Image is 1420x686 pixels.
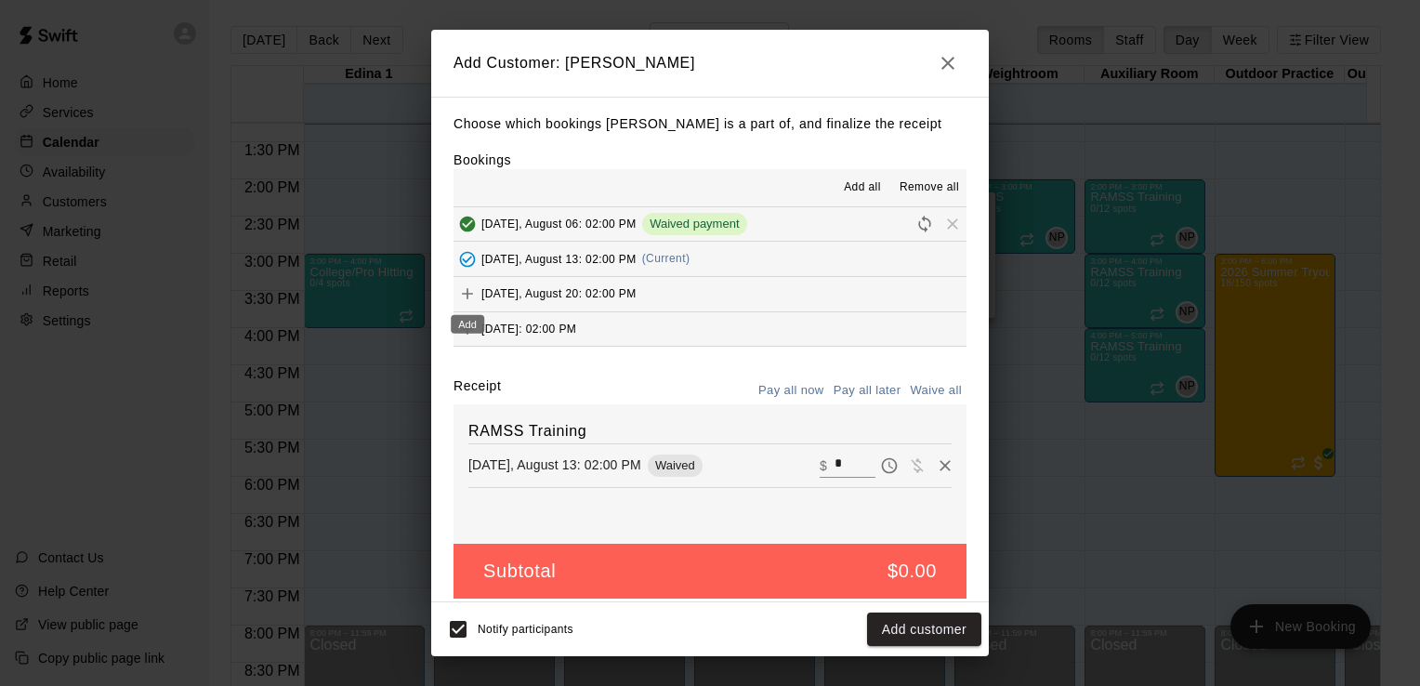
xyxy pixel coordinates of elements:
[454,242,966,276] button: Added - Collect Payment[DATE], August 13: 02:00 PM(Current)
[454,376,501,405] label: Receipt
[454,207,966,242] button: Added & Paid[DATE], August 06: 02:00 PMWaived paymentRescheduleRemove
[454,277,966,311] button: Add[DATE], August 20: 02:00 PM
[642,252,690,265] span: (Current)
[642,217,746,231] span: Waived payment
[648,458,703,472] span: Waived
[481,287,637,300] span: [DATE], August 20: 02:00 PM
[833,173,892,203] button: Add all
[903,456,931,472] span: Waive payment
[454,210,481,238] button: Added & Paid
[939,216,966,230] span: Remove
[900,178,959,197] span: Remove all
[754,376,829,405] button: Pay all now
[468,419,952,443] h6: RAMSS Training
[454,152,511,167] label: Bookings
[478,623,573,636] span: Notify participants
[454,286,481,300] span: Add
[468,455,641,474] p: [DATE], August 13: 02:00 PM
[454,312,966,347] button: Add[DATE]: 02:00 PM
[481,322,576,335] span: [DATE]: 02:00 PM
[454,245,481,273] button: Added - Collect Payment
[911,216,939,230] span: Reschedule
[867,613,981,647] button: Add customer
[481,217,637,230] span: [DATE], August 06: 02:00 PM
[892,173,966,203] button: Remove all
[454,112,966,136] p: Choose which bookings [PERSON_NAME] is a part of, and finalize the receipt
[431,30,989,97] h2: Add Customer: [PERSON_NAME]
[483,559,556,584] h5: Subtotal
[931,452,959,480] button: Remove
[451,315,484,334] div: Add
[481,252,637,265] span: [DATE], August 13: 02:00 PM
[875,456,903,472] span: Pay later
[887,559,937,584] h5: $0.00
[844,178,881,197] span: Add all
[905,376,966,405] button: Waive all
[820,456,827,475] p: $
[829,376,906,405] button: Pay all later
